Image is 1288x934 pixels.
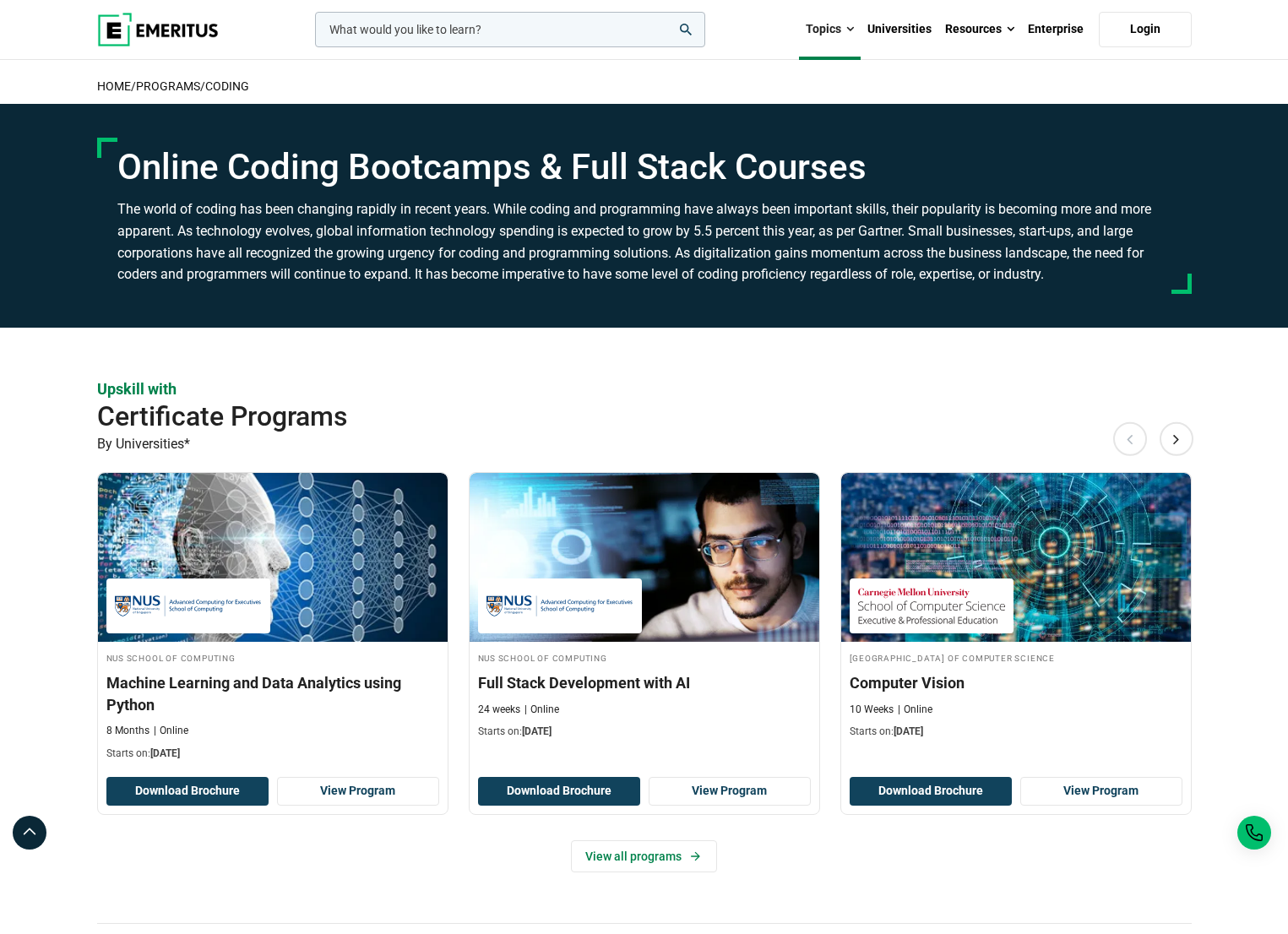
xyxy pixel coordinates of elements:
p: 10 Weeks [850,703,894,717]
img: Computer Vision | Online Technology Course [841,473,1191,642]
p: Online [154,724,188,738]
input: woocommerce-product-search-field-0 [315,12,705,47]
h4: [GEOGRAPHIC_DATA] of Computer Science [850,650,1182,665]
a: View all programs [571,840,717,872]
h3: Machine Learning and Data Analytics using Python [106,672,439,714]
p: 8 Months [106,724,149,738]
p: Starts on: [106,747,439,761]
a: Coding [205,79,249,93]
button: Previous [1113,421,1147,455]
h4: NUS School of Computing [106,650,439,665]
p: Online [524,703,559,717]
a: View Program [277,777,439,806]
img: Carnegie Mellon University School of Computer Science [858,587,1005,625]
img: Machine Learning and Data Analytics using Python | Online AI and Machine Learning Course [98,473,448,642]
img: NUS School of Computing [115,587,262,625]
button: Download Brochure [106,777,269,806]
h3: Computer Vision [850,672,1182,693]
a: View Program [1020,777,1182,806]
a: Technology Course by Carnegie Mellon University School of Computer Science - February 26, 2026 Ca... [841,473,1191,748]
a: Programs [136,79,200,93]
a: AI and Machine Learning Course by NUS School of Computing - September 30, 2025 NUS School of Comp... [98,473,448,769]
a: Coding Course by NUS School of Computing - September 30, 2025 NUS School of Computing NUS School ... [470,473,819,748]
span: [DATE] [894,725,923,737]
h2: Certificate Programs [97,399,1082,433]
button: Next [1160,421,1193,455]
img: Full Stack Development with AI | Online Coding Course [470,473,819,642]
h3: The world of coding has been changing rapidly in recent years. While coding and programming have ... [117,198,1171,285]
span: [DATE] [522,725,552,737]
p: Starts on: [478,725,811,739]
p: Starts on: [850,725,1182,739]
h1: Online Coding Bootcamps & Full Stack Courses [117,146,1171,188]
a: Login [1099,12,1192,47]
h3: Full Stack Development with AI [478,672,811,693]
p: Online [898,703,932,717]
p: Upskill with [97,378,1192,399]
img: NUS School of Computing [486,587,633,625]
button: Download Brochure [850,777,1012,806]
a: home [97,79,131,93]
p: By Universities* [97,433,1192,455]
h4: NUS School of Computing [478,650,811,665]
span: [DATE] [150,747,180,759]
a: View Program [649,777,811,806]
p: 24 weeks [478,703,520,717]
h2: / / [97,68,1192,104]
button: Download Brochure [478,777,640,806]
